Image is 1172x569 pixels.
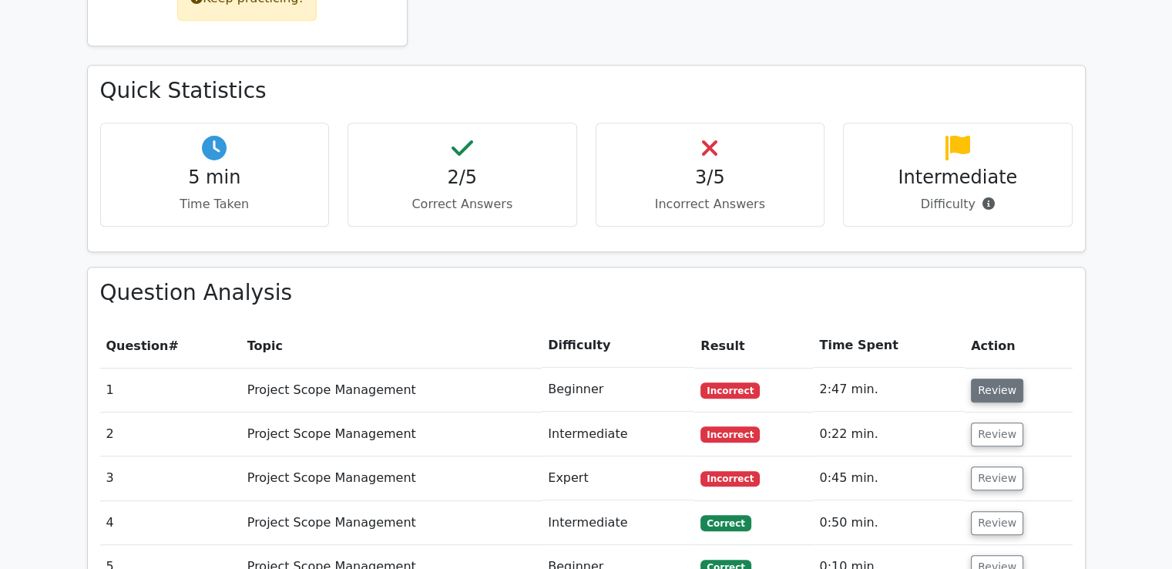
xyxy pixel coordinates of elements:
th: Difficulty [542,324,694,368]
p: Correct Answers [361,195,564,214]
td: 0:50 min. [813,501,965,545]
td: 3 [100,456,241,500]
th: Time Spent [813,324,965,368]
td: 0:22 min. [813,412,965,456]
p: Incorrect Answers [609,195,812,214]
th: # [100,324,241,368]
th: Result [694,324,813,368]
button: Review [971,423,1023,446]
td: Project Scope Management [241,456,542,500]
td: Beginner [542,368,694,412]
td: 2:47 min. [813,368,965,412]
h4: 3/5 [609,167,812,189]
td: Expert [542,456,694,500]
h4: 2/5 [361,167,564,189]
td: 1 [100,368,241,412]
button: Review [971,379,1023,402]
span: Incorrect [700,382,760,398]
span: Incorrect [700,471,760,487]
h3: Question Analysis [100,280,1073,306]
th: Action [965,324,1073,368]
td: 0:45 min. [813,456,965,500]
span: Incorrect [700,426,760,442]
td: Intermediate [542,501,694,545]
td: 2 [100,412,241,456]
h3: Quick Statistics [100,78,1073,104]
span: Question [106,338,169,353]
button: Review [971,511,1023,535]
h4: Intermediate [856,167,1060,189]
td: Project Scope Management [241,412,542,456]
th: Topic [241,324,542,368]
button: Review [971,466,1023,490]
p: Difficulty [856,195,1060,214]
td: Project Scope Management [241,501,542,545]
p: Time Taken [113,195,317,214]
h4: 5 min [113,167,317,189]
td: 4 [100,501,241,545]
td: Intermediate [542,412,694,456]
td: Project Scope Management [241,368,542,412]
span: Correct [700,515,751,530]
